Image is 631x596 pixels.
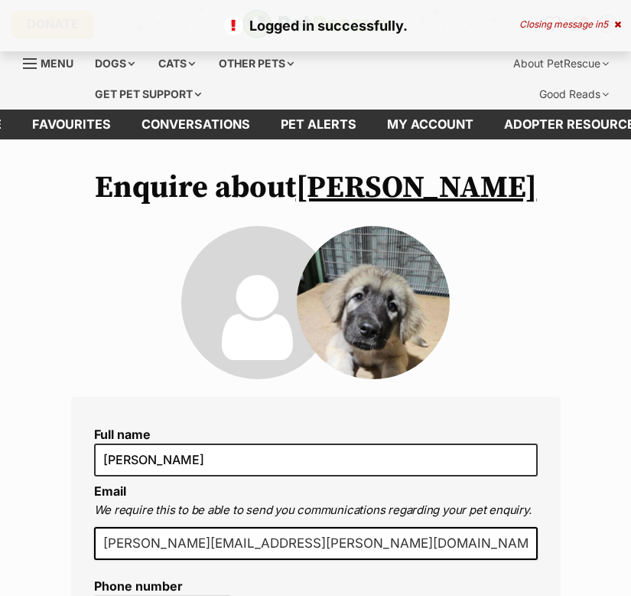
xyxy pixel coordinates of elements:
img: Osa [297,226,450,379]
label: Phone number [94,579,232,593]
label: Full name [94,427,538,441]
a: Menu [23,48,84,76]
input: E.g. Jimmy Chew [94,444,538,476]
div: Dogs [84,48,145,79]
div: Good Reads [529,79,620,110]
p: We require this to be able to send you communications regarding your pet enquiry. [94,502,538,519]
a: My account [372,110,489,139]
div: About PetRescue [503,48,620,79]
a: Pet alerts [265,110,372,139]
div: Get pet support [84,79,212,110]
a: Favourites [17,110,126,139]
label: Email [94,483,126,499]
div: Other pets [208,48,304,79]
a: [PERSON_NAME] [296,169,537,207]
div: Cats [148,48,206,79]
span: Menu [41,57,73,70]
a: conversations [126,110,265,139]
h1: Enquire about [71,170,561,205]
